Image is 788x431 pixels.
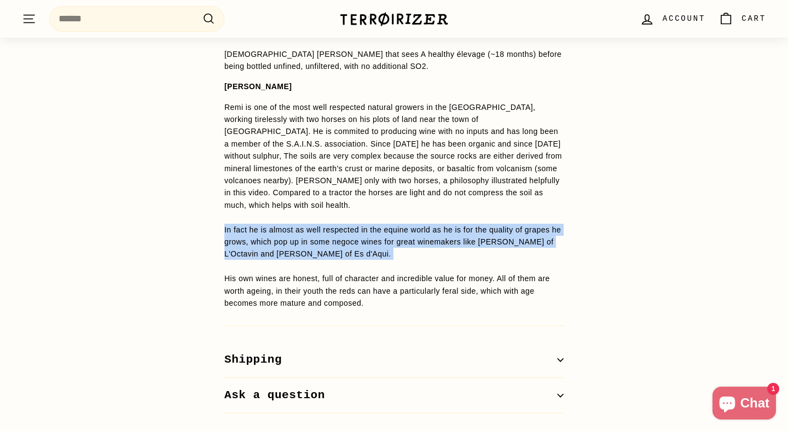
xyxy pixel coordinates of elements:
span: [DEMOGRAPHIC_DATA] [PERSON_NAME] that sees A healthy élevage (~18 months) before being bottled un... [224,50,561,71]
button: Shipping [224,342,564,378]
span: Remi is one of the most well respected natural growers in the [GEOGRAPHIC_DATA], working tireless... [224,103,562,307]
a: Cart [712,3,773,35]
button: Ask a question [224,378,564,413]
span: Cart [741,13,766,25]
inbox-online-store-chat: Shopify online store chat [709,387,779,422]
strong: [PERSON_NAME] [224,82,292,91]
a: Account [633,3,712,35]
span: Account [663,13,705,25]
